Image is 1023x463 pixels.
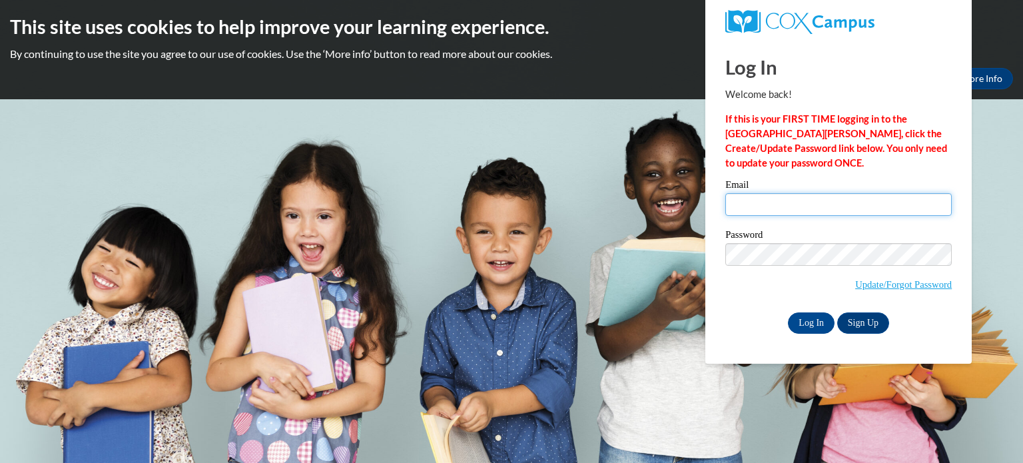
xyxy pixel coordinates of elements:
[725,87,952,102] p: Welcome back!
[10,13,1013,40] h2: This site uses cookies to help improve your learning experience.
[950,68,1013,89] a: More Info
[725,10,874,34] img: COX Campus
[10,47,1013,61] p: By continuing to use the site you agree to our use of cookies. Use the ‘More info’ button to read...
[837,312,889,334] a: Sign Up
[788,312,835,334] input: Log In
[725,53,952,81] h1: Log In
[725,10,952,34] a: COX Campus
[855,279,952,290] a: Update/Forgot Password
[725,113,947,169] strong: If this is your FIRST TIME logging in to the [GEOGRAPHIC_DATA][PERSON_NAME], click the Create/Upd...
[725,230,952,243] label: Password
[725,180,952,193] label: Email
